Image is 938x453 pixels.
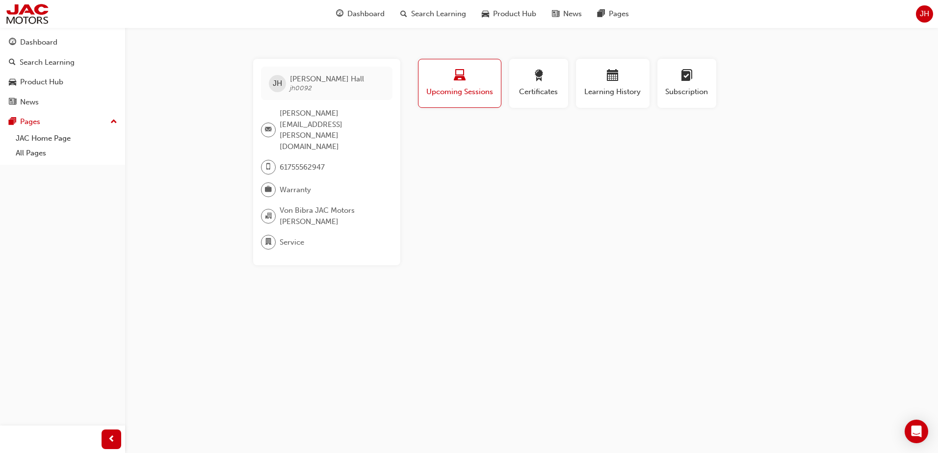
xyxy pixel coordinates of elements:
[609,8,629,20] span: Pages
[20,37,57,48] div: Dashboard
[110,116,117,128] span: up-icon
[290,75,364,83] span: [PERSON_NAME] Hall
[482,8,489,20] span: car-icon
[20,57,75,68] div: Search Learning
[4,31,121,113] button: DashboardSearch LearningProduct HubNews
[563,8,582,20] span: News
[4,53,121,72] a: Search Learning
[280,237,304,248] span: Service
[20,97,39,108] div: News
[9,98,16,107] span: news-icon
[280,162,325,173] span: 61755562947
[411,8,466,20] span: Search Learning
[916,5,933,23] button: JH
[347,8,385,20] span: Dashboard
[920,8,929,20] span: JH
[533,70,545,83] span: award-icon
[290,84,312,92] span: jh0092
[265,210,272,223] span: organisation-icon
[4,113,121,131] button: Pages
[273,78,282,89] span: JH
[392,4,474,24] a: search-iconSearch Learning
[328,4,392,24] a: guage-iconDashboard
[9,78,16,87] span: car-icon
[681,70,693,83] span: learningplan-icon
[280,108,385,152] span: [PERSON_NAME][EMAIL_ADDRESS][PERSON_NAME][DOMAIN_NAME]
[12,131,121,146] a: JAC Home Page
[454,70,466,83] span: laptop-icon
[576,59,650,108] button: Learning History
[590,4,637,24] a: pages-iconPages
[583,86,642,98] span: Learning History
[400,8,407,20] span: search-icon
[665,86,709,98] span: Subscription
[544,4,590,24] a: news-iconNews
[509,59,568,108] button: Certificates
[552,8,559,20] span: news-icon
[426,86,494,98] span: Upcoming Sessions
[418,59,501,108] button: Upcoming Sessions
[9,118,16,126] span: pages-icon
[265,161,272,174] span: mobile-icon
[20,116,40,127] div: Pages
[265,183,272,196] span: briefcase-icon
[474,4,544,24] a: car-iconProduct Hub
[4,93,121,111] a: News
[607,70,619,83] span: calendar-icon
[12,146,121,161] a: All Pages
[517,86,561,98] span: Certificates
[336,8,343,20] span: guage-icon
[9,38,16,47] span: guage-icon
[5,3,50,25] img: jac-portal
[280,184,311,196] span: Warranty
[20,76,63,88] div: Product Hub
[265,124,272,136] span: email-icon
[4,33,121,51] a: Dashboard
[9,58,16,67] span: search-icon
[905,420,928,443] div: Open Intercom Messenger
[598,8,605,20] span: pages-icon
[4,73,121,91] a: Product Hub
[265,236,272,249] span: department-icon
[493,8,536,20] span: Product Hub
[280,205,385,227] span: Von Bibra JAC Motors [PERSON_NAME]
[108,433,115,446] span: prev-icon
[657,59,716,108] button: Subscription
